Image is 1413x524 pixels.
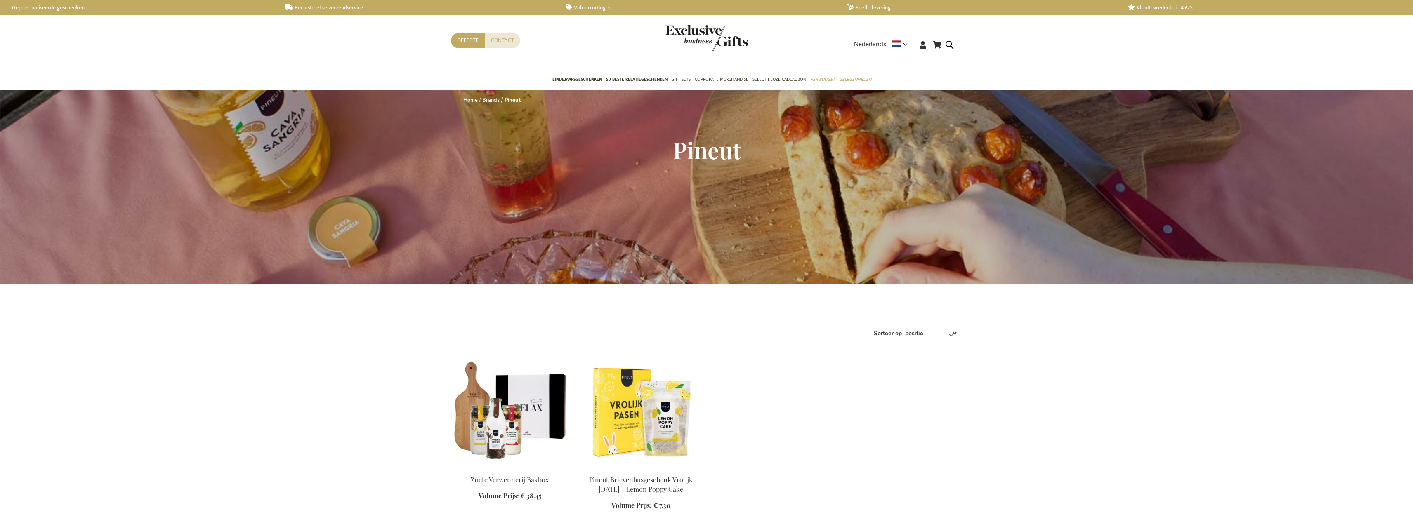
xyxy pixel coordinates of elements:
[611,501,652,510] span: Volume Prijs:
[566,4,834,11] a: Volumkortingen
[582,353,700,468] img: Pineut Letterbox Gift Happy Easter - Lemon Poppy Cake
[589,475,693,493] a: Pineut Brievenbusgeschenk Vrolijk [DATE] - Lemon Poppy Cake
[611,501,670,510] a: Volume Prijs: € 7,30
[810,75,835,84] span: Per Budget
[582,465,700,473] a: Pineut Letterbox Gift Happy Easter - Lemon Poppy Cake
[606,75,668,84] span: 50 beste relatiegeschenken
[451,353,569,468] img: Sweet Treats Baking Box
[482,96,500,104] a: Brands
[451,33,485,48] a: Offerte
[854,40,913,49] div: Nederlands
[479,491,519,500] span: Volume Prijs:
[672,75,691,84] span: Gift Sets
[552,75,602,84] span: Eindejaarsgeschenken
[653,501,670,510] span: € 7,30
[854,40,886,49] span: Nederlands
[847,4,1115,11] a: Snelle levering
[479,491,541,501] a: Volume Prijs: € 38,45
[521,491,541,500] span: € 38,45
[695,75,748,84] span: Corporate Merchandise
[4,4,272,11] a: Gepersonaliseerde geschenken
[451,465,569,473] a: Sweet Treats Baking Box
[471,475,549,484] a: Zoete Verwennerij Bakbox
[1128,4,1396,11] a: Klanttevredenheid 4,6/5
[752,75,806,84] span: Select Keuze Cadeaubon
[485,33,520,48] a: Contact
[665,25,707,52] a: store logo
[285,4,553,11] a: Rechtstreekse verzendservice
[665,25,748,52] img: Exclusive Business gifts logo
[505,96,521,104] strong: Pineut
[839,75,871,84] span: Gelegenheden
[874,329,902,337] label: Sorteer op
[673,134,741,165] span: Pineut
[463,96,478,104] a: Home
